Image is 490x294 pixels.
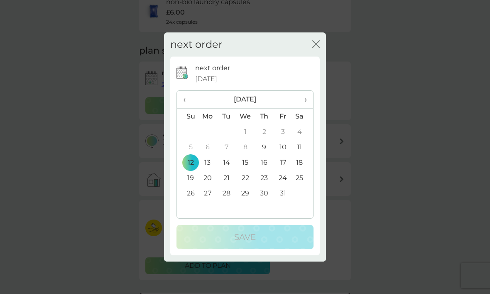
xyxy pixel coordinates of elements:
th: Sa [292,109,313,124]
td: 24 [274,170,292,185]
td: 4 [292,124,313,139]
td: 6 [198,139,217,155]
td: 1 [236,124,255,139]
td: 17 [274,155,292,170]
th: We [236,109,255,124]
td: 21 [217,170,236,185]
td: 3 [274,124,292,139]
th: Fr [274,109,292,124]
td: 19 [177,170,198,185]
td: 16 [255,155,274,170]
th: Mo [198,109,217,124]
td: 11 [292,139,313,155]
td: 15 [236,155,255,170]
td: 9 [255,139,274,155]
td: 26 [177,185,198,201]
span: [DATE] [195,74,217,84]
th: [DATE] [198,91,292,109]
th: Su [177,109,198,124]
td: 8 [236,139,255,155]
td: 12 [177,155,198,170]
td: 31 [274,185,292,201]
td: 13 [198,155,217,170]
p: Save [234,230,256,244]
span: ‹ [183,91,192,108]
td: 27 [198,185,217,201]
td: 28 [217,185,236,201]
span: › [299,91,307,108]
td: 18 [292,155,313,170]
td: 5 [177,139,198,155]
td: 14 [217,155,236,170]
td: 30 [255,185,274,201]
p: next order [195,63,230,74]
td: 25 [292,170,313,185]
td: 29 [236,185,255,201]
td: 22 [236,170,255,185]
td: 10 [274,139,292,155]
td: 2 [255,124,274,139]
button: close [312,40,320,49]
th: Tu [217,109,236,124]
td: 20 [198,170,217,185]
button: Save [176,225,314,249]
td: 23 [255,170,274,185]
td: 7 [217,139,236,155]
th: Th [255,109,274,124]
h2: next order [170,39,223,51]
